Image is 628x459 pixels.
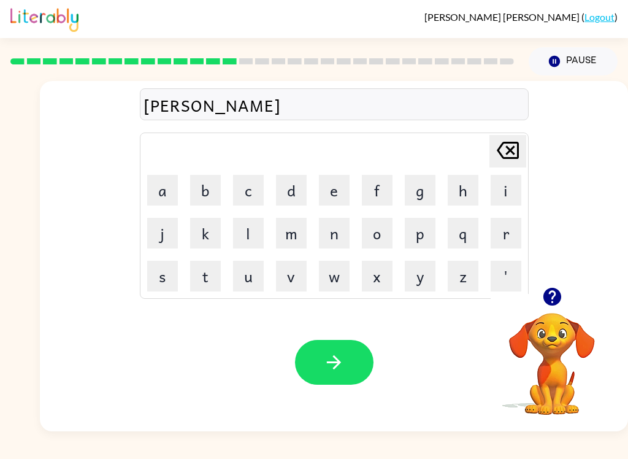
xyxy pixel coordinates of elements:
[190,261,221,291] button: t
[491,218,521,249] button: r
[233,175,264,206] button: c
[276,175,307,206] button: d
[405,175,435,206] button: g
[448,261,478,291] button: z
[319,261,350,291] button: w
[405,261,435,291] button: y
[491,261,521,291] button: '
[319,218,350,249] button: n
[147,218,178,249] button: j
[233,261,264,291] button: u
[491,294,613,417] video: Your browser must support playing .mp4 files to use Literably. Please try using another browser.
[190,218,221,249] button: k
[448,218,478,249] button: q
[233,218,264,249] button: l
[362,175,392,206] button: f
[147,261,178,291] button: s
[491,175,521,206] button: i
[362,218,392,249] button: o
[144,92,525,118] div: [PERSON_NAME]
[147,175,178,206] button: a
[362,261,392,291] button: x
[10,5,78,32] img: Literably
[319,175,350,206] button: e
[529,47,618,75] button: Pause
[424,11,618,23] div: ( )
[276,261,307,291] button: v
[448,175,478,206] button: h
[276,218,307,249] button: m
[405,218,435,249] button: p
[190,175,221,206] button: b
[424,11,581,23] span: [PERSON_NAME] [PERSON_NAME]
[584,11,615,23] a: Logout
